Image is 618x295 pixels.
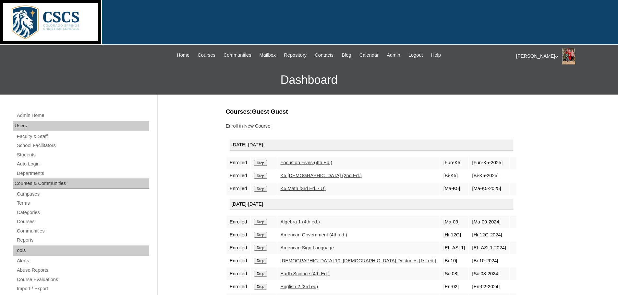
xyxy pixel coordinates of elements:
a: Contacts [311,51,337,59]
td: Enrolled [226,242,250,254]
a: Earth Science (4th Ed.) [281,271,330,276]
a: Courses [16,218,149,226]
td: [Ma-09] [440,216,468,228]
div: Courses & Communities [13,178,149,189]
span: Contacts [315,51,333,59]
a: Departments [16,169,149,177]
td: [Bi-10] [440,255,468,267]
a: Admin Home [16,111,149,119]
a: Auto Login [16,160,149,168]
a: Alerts [16,257,149,265]
td: [Fun-K5-2025] [469,157,509,169]
td: Enrolled [226,267,250,280]
img: logo-white.png [3,3,98,41]
a: Abuse Reports [16,266,149,274]
a: Courses [194,51,219,59]
a: Repository [281,51,310,59]
a: Communities [16,227,149,235]
td: Enrolled [226,229,250,241]
input: Drop [254,232,267,238]
a: School Facilitators [16,142,149,150]
a: Logout [405,51,426,59]
a: Categories [16,209,149,217]
input: Drop [254,284,267,289]
h3: Courses:Guest Guest [226,108,547,116]
td: Enrolled [226,170,250,182]
input: Drop [254,186,267,192]
a: Enroll in New Course [226,123,271,129]
input: Drop [254,219,267,225]
a: Mailbox [256,51,279,59]
td: Enrolled [226,255,250,267]
a: Algebra 1 (4th ed.) [281,219,320,224]
input: Drop [254,271,267,277]
div: [DATE]-[DATE] [230,199,513,210]
td: [EL-ASL1] [440,242,468,254]
td: [Fun-K5] [440,157,468,169]
span: Communities [224,51,251,59]
a: Campuses [16,190,149,198]
span: Mailbox [260,51,276,59]
td: [Sc-08-2024] [469,267,509,280]
a: Focus on Fives (4th Ed.) [281,160,333,165]
td: [Ma-K5-2025] [469,183,509,195]
td: Enrolled [226,216,250,228]
a: K5 Math (3rd Ed. - U) [281,186,326,191]
td: [Bi-K5-2025] [469,170,509,182]
span: Courses [198,51,215,59]
td: Enrolled [226,183,250,195]
a: Import / Export [16,285,149,293]
div: Users [13,121,149,131]
a: Blog [338,51,354,59]
span: Blog [342,51,351,59]
input: Drop [254,160,267,166]
span: Admin [387,51,400,59]
input: Drop [254,173,267,179]
a: Calendar [356,51,382,59]
input: Drop [254,258,267,264]
a: Communities [220,51,255,59]
td: Enrolled [226,157,250,169]
td: [Bi-10-2024] [469,255,509,267]
input: Drop [254,245,267,251]
img: Stephanie Phillips [562,48,575,64]
h3: Dashboard [3,65,615,95]
a: Course Evaluations [16,276,149,284]
a: Reports [16,236,149,244]
span: Logout [408,51,423,59]
a: Home [174,51,193,59]
td: [Ma-K5] [440,183,468,195]
a: K5 [DEMOGRAPHIC_DATA] (2nd Ed.) [281,173,362,178]
a: American Government (4th ed.) [281,232,347,237]
div: Tools [13,245,149,256]
a: English 2 (3rd ed) [281,284,318,289]
a: Faculty & Staff [16,132,149,141]
div: [PERSON_NAME] [516,48,612,64]
td: Enrolled [226,280,250,293]
td: [Sc-08] [440,267,468,280]
a: Students [16,151,149,159]
td: [Hi-12G] [440,229,468,241]
span: Repository [284,51,307,59]
td: [Bi-K5] [440,170,468,182]
a: Admin [383,51,404,59]
td: [Hi-12G-2024] [469,229,509,241]
td: [Ma-09-2024] [469,216,509,228]
td: [En-02-2024] [469,280,509,293]
span: Help [431,51,441,59]
span: Calendar [359,51,379,59]
a: American Sign Language [281,245,334,250]
a: Help [428,51,444,59]
span: Home [177,51,189,59]
td: [EL-ASL1-2024] [469,242,509,254]
td: [En-02] [440,280,468,293]
div: [DATE]-[DATE] [230,140,513,151]
a: [DEMOGRAPHIC_DATA] 10: [DEMOGRAPHIC_DATA] Doctrines (1st ed.) [281,258,436,263]
a: Terms [16,199,149,207]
